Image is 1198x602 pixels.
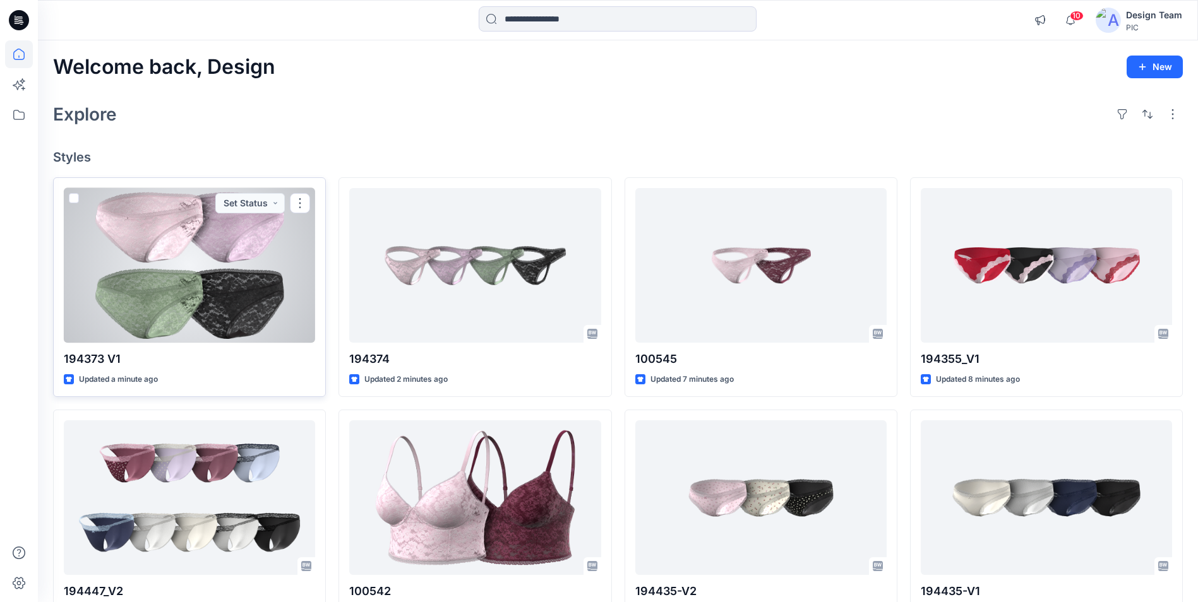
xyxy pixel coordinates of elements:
p: Updated a minute ago [79,373,158,386]
div: PIC [1126,23,1182,32]
button: New [1127,56,1183,78]
p: 194355_V1 [921,350,1172,368]
a: 194355_V1 [921,188,1172,343]
p: 194435-V1 [921,582,1172,600]
p: 194435-V2 [635,582,887,600]
p: Updated 7 minutes ago [650,373,734,386]
span: 10 [1070,11,1084,21]
p: Updated 2 minutes ago [364,373,448,386]
a: 194447_V2 [64,420,315,575]
h2: Welcome back, Design [53,56,275,79]
p: 194447_V2 [64,582,315,600]
img: avatar [1096,8,1121,33]
a: 100545 [635,188,887,343]
p: 100545 [635,350,887,368]
a: 194435-V2 [635,420,887,575]
p: 100542 [349,582,601,600]
p: Updated 8 minutes ago [936,373,1020,386]
p: 194373 V1 [64,350,315,368]
a: 100542 [349,420,601,575]
a: 194435-V1 [921,420,1172,575]
h2: Explore [53,104,117,124]
h4: Styles [53,150,1183,165]
p: 194374 [349,350,601,368]
div: Design Team [1126,8,1182,23]
a: 194373 V1 [64,188,315,343]
a: 194374 [349,188,601,343]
